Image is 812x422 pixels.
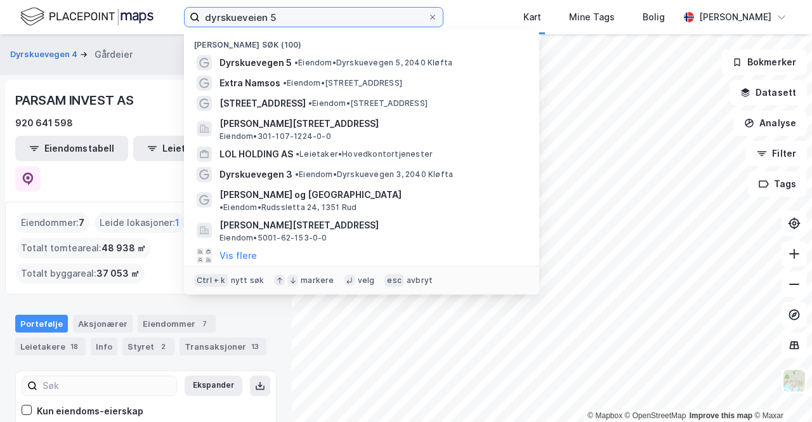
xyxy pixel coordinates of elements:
button: Filter [746,141,807,166]
div: Portefølje [15,315,68,333]
span: [PERSON_NAME][STREET_ADDRESS] [219,116,524,131]
span: • [294,58,298,67]
div: Leietakere [15,338,86,355]
div: Totalt tomteareal : [16,238,151,258]
span: 37 053 ㎡ [96,266,140,281]
div: Gårdeier [95,47,133,62]
button: Ekspander [185,376,242,396]
span: LOL HOLDING AS [219,147,293,162]
span: • [296,149,299,159]
span: [STREET_ADDRESS] [219,96,306,111]
span: 48 938 ㎡ [101,241,146,256]
div: avbryt [407,275,433,286]
span: Eiendom • Dyrskuevegen 3, 2040 Kløfta [295,169,453,180]
div: Styret [122,338,174,355]
iframe: Chat Widget [749,361,812,422]
button: Tags [748,171,807,197]
div: Info [91,338,117,355]
div: 7 [198,317,211,330]
div: Transaksjoner [180,338,266,355]
div: [PERSON_NAME] [699,10,771,25]
span: Eiendom • 301-107-1224-0-0 [219,131,331,142]
div: Kontrollprogram for chat [749,361,812,422]
div: 920 641 598 [15,115,73,131]
div: Mine Tags [569,10,615,25]
button: Analyse [733,110,807,136]
span: Eiendom • [STREET_ADDRESS] [308,98,428,109]
div: Bolig [643,10,665,25]
img: logo.f888ab2527a4732fd821a326f86c7f29.svg [20,6,154,28]
span: Dyrskuevegen 5 [219,55,292,70]
div: Ctrl + k [194,274,228,287]
a: Improve this map [690,411,752,420]
button: Bokmerker [721,49,807,75]
span: • [295,169,299,179]
span: Eiendom • 5001-62-153-0-0 [219,233,327,243]
div: [PERSON_NAME] søk (100) [184,30,539,53]
div: nytt søk [231,275,265,286]
div: esc [384,274,404,287]
div: 2 [157,340,169,353]
div: Aksjonærer [73,315,133,333]
button: Eiendomstabell [15,136,128,161]
div: 13 [249,340,261,353]
div: Kart [523,10,541,25]
div: Eiendommer : [16,213,89,233]
span: Eiendom • Rudssletta 24, 1351 Rud [219,202,357,213]
span: Leietaker • Hovedkontortjenester [296,149,433,159]
span: • [283,78,287,88]
span: [PERSON_NAME][STREET_ADDRESS] [219,218,524,233]
span: Dyrskuevegen 3 [219,167,292,182]
div: Totalt byggareal : [16,263,145,284]
span: Eiendom • [STREET_ADDRESS] [283,78,402,88]
div: 18 [68,340,81,353]
span: 1 [175,215,180,230]
div: Leide lokasjoner : [95,213,185,233]
span: [PERSON_NAME] og [GEOGRAPHIC_DATA] [219,187,402,202]
span: 7 [79,215,84,230]
button: Dyrskuevegen 4 [10,48,80,61]
div: Eiendommer [138,315,216,333]
button: Vis flere [219,248,257,263]
button: Datasett [730,80,807,105]
span: Eiendom • Dyrskuevegen 5, 2040 Kløfta [294,58,452,68]
input: Søk på adresse, matrikkel, gårdeiere, leietakere eller personer [200,8,428,27]
span: • [219,202,223,212]
span: Extra Namsos [219,76,280,91]
div: PARSAM INVEST AS [15,90,136,110]
button: Leietakertabell [133,136,246,161]
div: markere [301,275,334,286]
div: Kun eiendoms-eierskap [37,404,143,419]
div: velg [358,275,375,286]
a: OpenStreetMap [625,411,686,420]
input: Søk [37,376,176,395]
span: • [308,98,312,108]
a: Mapbox [587,411,622,420]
